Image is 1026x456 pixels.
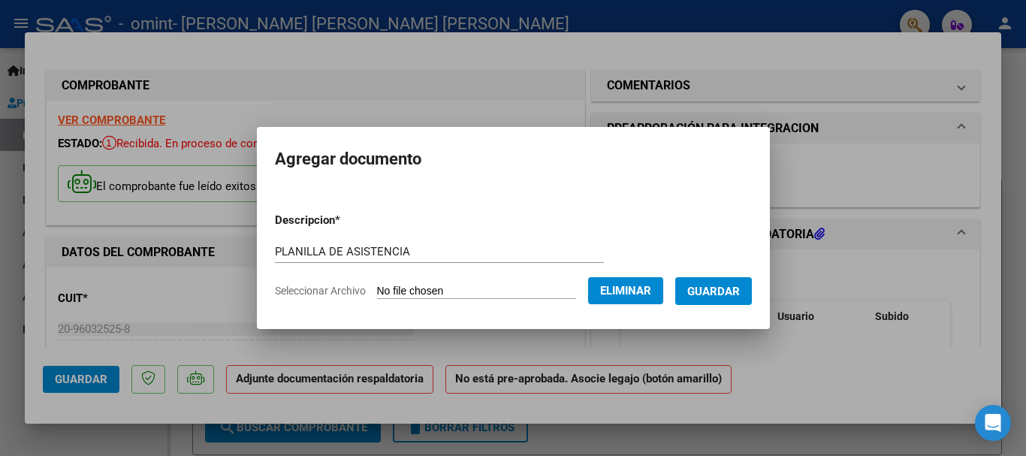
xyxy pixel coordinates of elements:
[675,277,752,305] button: Guardar
[275,145,752,174] h2: Agregar documento
[975,405,1011,441] div: Open Intercom Messenger
[275,285,366,297] span: Seleccionar Archivo
[687,285,740,298] span: Guardar
[588,277,663,304] button: Eliminar
[275,212,418,229] p: Descripcion
[600,284,651,297] span: Eliminar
